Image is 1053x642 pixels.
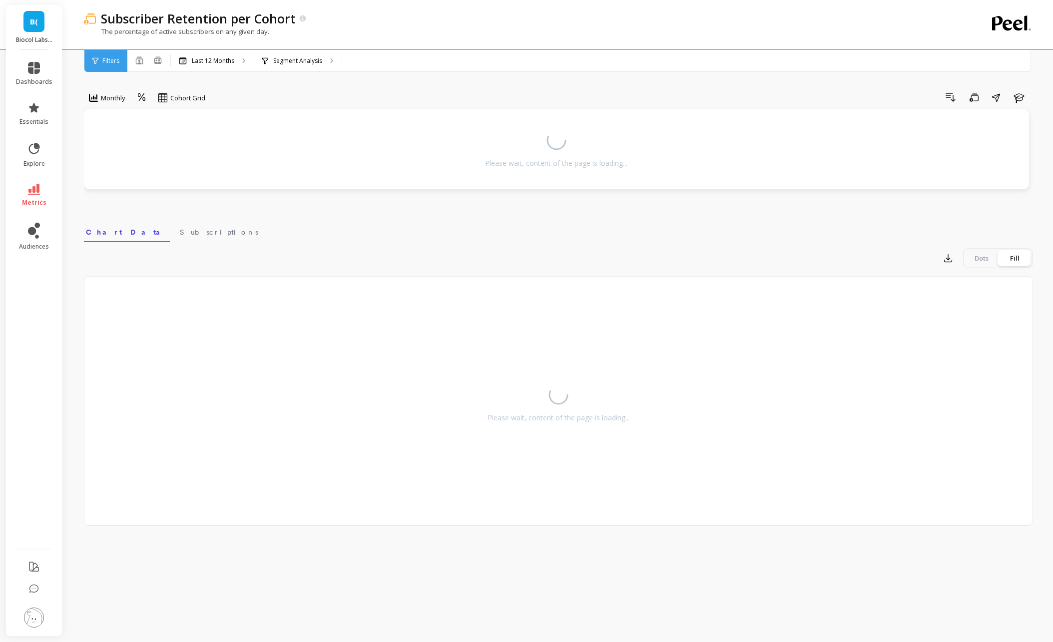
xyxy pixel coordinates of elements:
p: Subscriber Retention per Cohort [101,10,296,27]
p: Last 12 Months [192,57,234,65]
span: Chart Data [86,227,168,237]
span: Subscriptions [180,227,258,237]
span: essentials [19,118,48,126]
div: Dots [965,250,998,266]
span: explore [23,160,45,168]
div: Please wait, content of the page is loading... [488,413,630,423]
span: audiences [19,243,49,251]
span: dashboards [16,78,52,86]
span: B( [30,16,38,27]
span: Filters [102,57,119,65]
div: Fill [998,250,1031,266]
p: The percentage of active subscribers on any given day. [84,27,269,36]
span: metrics [22,199,46,207]
span: Cohort Grid [170,93,205,103]
span: Monthly [101,93,125,103]
img: profile picture [24,608,44,628]
p: Segment Analysis [273,57,322,65]
nav: Tabs [84,219,1033,242]
p: Biocol Labs (US) [16,36,52,44]
img: header icon [84,12,96,24]
div: Please wait, content of the page is loading... [485,158,627,168]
